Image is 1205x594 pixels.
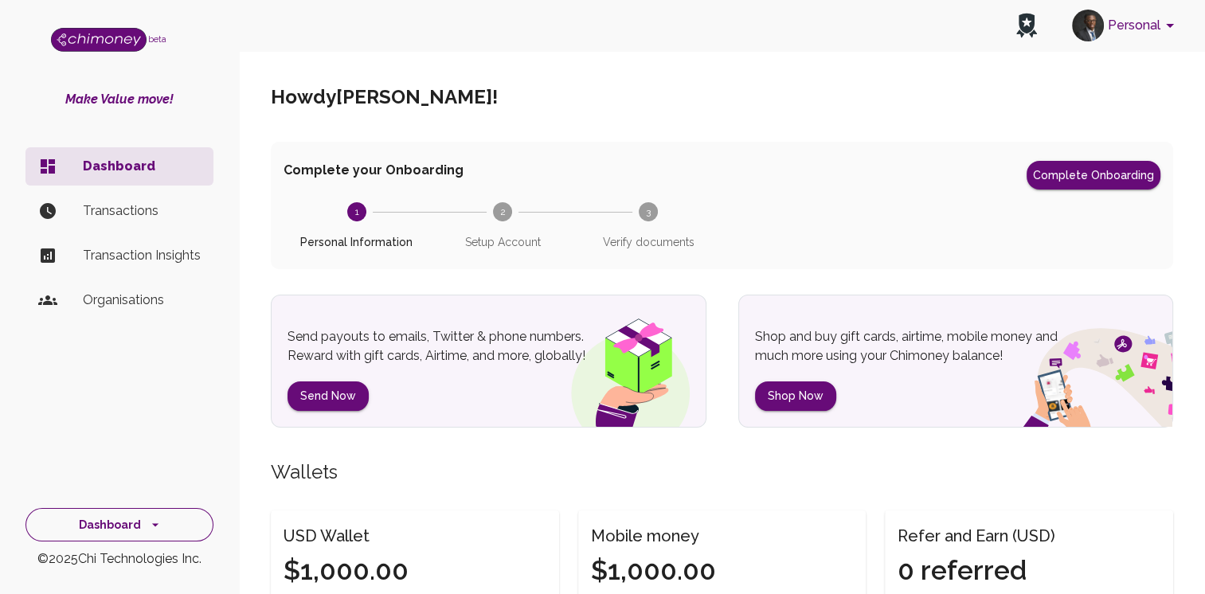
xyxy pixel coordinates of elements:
p: Shop and buy gift cards, airtime, mobile money and much more using your Chimoney balance! [755,327,1090,365]
text: 2 [499,206,505,217]
p: Transaction Insights [83,246,201,265]
h5: Howdy [PERSON_NAME] ! [271,84,498,110]
button: Shop Now [755,381,836,411]
img: Logo [51,28,147,52]
h6: USD Wallet [284,523,409,549]
img: gift box [542,307,706,427]
span: Personal Information [290,234,423,250]
span: Setup Account [436,234,569,250]
p: Transactions [83,201,201,221]
text: 3 [646,206,651,217]
h6: Mobile money [591,523,716,549]
img: avatar [1072,10,1104,41]
h5: Wallets [271,459,1173,485]
text: 1 [354,206,358,217]
span: Complete your Onboarding [284,161,464,190]
h4: $1,000.00 [284,554,409,588]
button: Complete Onboarding [1027,161,1160,190]
span: Verify documents [582,234,715,250]
h4: 0 referred [898,554,1055,588]
p: Dashboard [83,157,201,176]
button: account of current user [1066,5,1186,46]
h6: Refer and Earn (USD) [898,523,1055,549]
button: Dashboard [25,508,213,542]
p: Send payouts to emails, Twitter & phone numbers. Reward with gift cards, Airtime, and more, globa... [288,327,622,365]
img: social spend [981,311,1172,427]
h4: $1,000.00 [591,554,716,588]
button: Send Now [288,381,369,411]
p: Organisations [83,291,201,310]
span: beta [148,34,166,44]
